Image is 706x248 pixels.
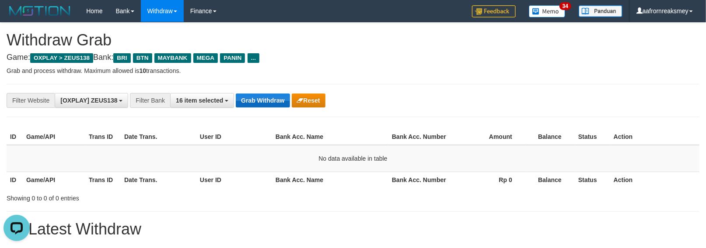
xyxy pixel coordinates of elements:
th: Game/API [23,129,85,145]
img: MOTION_logo.png [7,4,73,17]
th: Rp 0 [451,172,525,188]
th: Bank Acc. Number [388,172,451,188]
th: ID [7,172,23,188]
h4: Game: Bank: [7,53,699,62]
strong: 10 [139,67,146,74]
th: Status [575,172,610,188]
button: Open LiveChat chat widget [3,3,30,30]
img: Feedback.jpg [472,5,516,17]
th: Trans ID [85,129,121,145]
th: Status [575,129,610,145]
span: PANIN [220,53,245,63]
p: Grab and process withdraw. Maximum allowed is transactions. [7,66,699,75]
span: 34 [559,2,571,10]
span: ... [248,53,259,63]
img: panduan.png [579,5,622,17]
span: MEGA [193,53,218,63]
div: Filter Bank [130,93,170,108]
span: OXPLAY > ZEUS138 [30,53,93,63]
td: No data available in table [7,145,699,172]
span: BTN [133,53,152,63]
th: Game/API [23,172,85,188]
button: Reset [292,93,325,107]
img: Button%20Memo.svg [529,5,566,17]
th: Bank Acc. Number [388,129,451,145]
div: Filter Website [7,93,55,108]
button: [OXPLAY] ZEUS138 [55,93,128,108]
th: Date Trans. [121,172,196,188]
th: Bank Acc. Name [272,172,388,188]
span: 16 item selected [176,97,223,104]
th: Bank Acc. Name [272,129,388,145]
button: Grab Withdraw [236,93,290,107]
th: Action [610,129,699,145]
span: BRI [113,53,130,63]
h1: Withdraw Grab [7,31,699,49]
h1: 15 Latest Withdraw [7,220,699,238]
button: 16 item selected [170,93,234,108]
th: User ID [196,172,272,188]
th: ID [7,129,23,145]
div: Showing 0 to 0 of 0 entries [7,190,288,203]
span: [OXPLAY] ZEUS138 [60,97,117,104]
span: MAYBANK [154,53,191,63]
th: User ID [196,129,272,145]
th: Balance [525,172,575,188]
th: Trans ID [85,172,121,188]
th: Date Trans. [121,129,196,145]
th: Balance [525,129,575,145]
th: Action [610,172,699,188]
th: Amount [451,129,525,145]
